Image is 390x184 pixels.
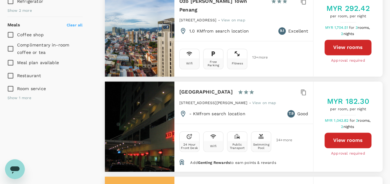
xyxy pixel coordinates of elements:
iframe: Button to launch messaging window [5,159,25,179]
span: Show 1 more [7,95,31,101]
span: rooms, [357,25,370,30]
span: Room service [17,86,46,91]
p: Good [297,111,308,117]
button: View rooms [325,133,371,148]
span: per room, per night [327,106,369,112]
h5: MYR 292.42 [326,3,370,13]
span: nights [343,32,354,36]
span: Complimentary in-room coffee or tea [17,42,69,55]
span: Meal plan available [17,60,59,65]
span: 24 + more [276,138,285,142]
span: [STREET_ADDRESS][PERSON_NAME] [179,101,247,105]
span: MYR 1,704.51 [325,25,349,30]
div: Swimming Pool [253,143,270,150]
span: - [249,101,252,105]
a: View on map [221,17,245,22]
span: 9.1 [280,28,284,34]
span: [STREET_ADDRESS] [179,18,216,22]
span: MYR 1,043.82 [325,118,349,123]
span: 2 [341,125,355,129]
span: View on map [252,101,276,105]
p: Excellent [288,28,308,34]
a: View on map [252,100,276,105]
h5: MYR 182.30 [327,96,369,106]
span: 2 [341,32,355,36]
p: - KM from search location [189,111,245,117]
span: View on map [221,18,245,22]
div: Free Parking [205,60,222,67]
span: Show 2 more [7,8,32,14]
span: 3 [356,118,371,123]
span: rooms, [358,118,370,123]
span: 7.9 [288,111,293,117]
span: 13 + more [252,55,262,59]
span: per room, per night [326,13,370,20]
div: Fitness [231,62,243,65]
span: for [349,118,356,123]
span: 3 [355,25,371,30]
h6: Meals [7,22,20,28]
div: 24 Hour Front Desk [181,143,198,150]
div: Public Transport [229,143,246,150]
div: Wifi [186,62,193,65]
button: View rooms [325,40,371,55]
span: Genting Rewards [198,160,230,165]
span: Add to earn points & rewards [190,160,276,165]
span: Approval required [331,58,365,64]
span: - [218,18,221,22]
span: Restaurant [17,73,41,78]
span: nights [343,125,354,129]
span: for [349,25,355,30]
span: Coffee shop [17,32,44,37]
span: Approval required [331,151,365,157]
div: Wifi [210,144,217,148]
h6: [GEOGRAPHIC_DATA] [179,88,233,96]
span: Clear all [67,23,83,27]
p: 1.0 KM from search location [189,28,249,34]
